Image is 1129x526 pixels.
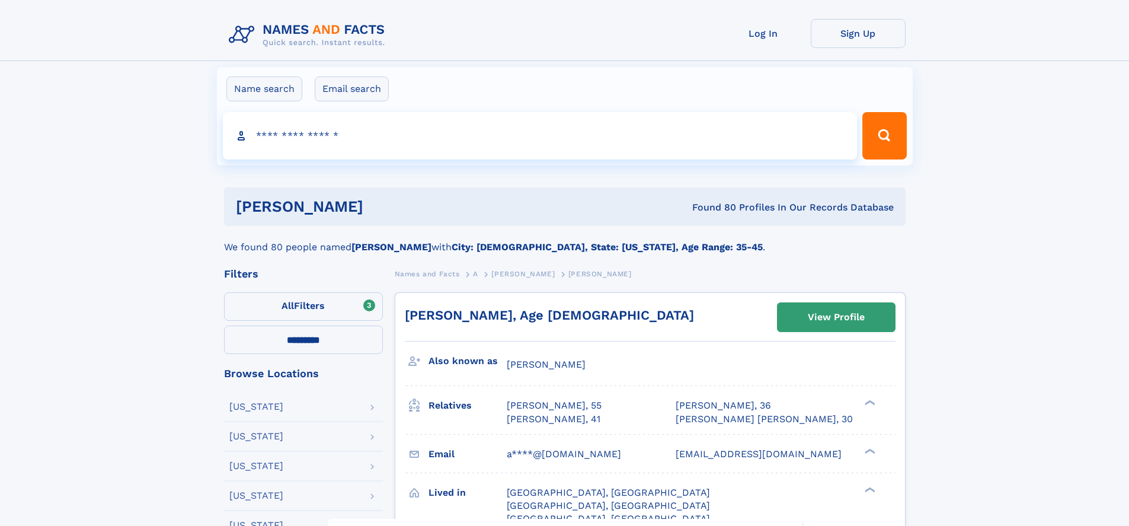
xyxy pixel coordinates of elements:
span: [PERSON_NAME] [568,270,632,278]
a: [PERSON_NAME], Age [DEMOGRAPHIC_DATA] [405,308,694,323]
div: [US_STATE] [229,491,283,501]
a: A [473,266,478,281]
span: [PERSON_NAME] [507,359,586,370]
label: Filters [224,292,383,321]
div: Found 80 Profiles In Our Records Database [527,201,894,214]
span: [PERSON_NAME] [491,270,555,278]
b: [PERSON_NAME] [351,241,431,253]
div: ❯ [862,447,876,455]
span: [GEOGRAPHIC_DATA], [GEOGRAPHIC_DATA] [507,487,710,498]
h3: Also known as [428,351,507,371]
div: ❯ [862,486,876,493]
div: [US_STATE] [229,461,283,471]
h3: Email [428,444,507,464]
a: [PERSON_NAME] [491,266,555,281]
div: View Profile [808,304,865,331]
span: [GEOGRAPHIC_DATA], [GEOGRAPHIC_DATA] [507,500,710,511]
label: Name search [226,76,302,101]
div: Browse Locations [224,368,383,379]
a: [PERSON_NAME] [PERSON_NAME], 30 [676,413,853,426]
button: Search Button [862,112,906,160]
label: Email search [315,76,389,101]
b: City: [DEMOGRAPHIC_DATA], State: [US_STATE], Age Range: 35-45 [452,241,763,253]
input: search input [223,112,858,160]
div: [US_STATE] [229,432,283,441]
div: ❯ [862,399,876,407]
a: Sign Up [811,19,906,48]
h3: Relatives [428,396,507,416]
span: [EMAIL_ADDRESS][DOMAIN_NAME] [676,448,842,460]
span: All [282,300,294,311]
h3: Lived in [428,483,507,503]
h1: [PERSON_NAME] [236,199,528,214]
a: [PERSON_NAME], 55 [507,399,602,412]
a: [PERSON_NAME], 41 [507,413,600,426]
a: Log In [716,19,811,48]
div: [US_STATE] [229,402,283,412]
div: We found 80 people named with . [224,226,906,254]
a: [PERSON_NAME], 36 [676,399,771,412]
span: A [473,270,478,278]
a: Names and Facts [395,266,460,281]
img: Logo Names and Facts [224,19,395,51]
a: View Profile [778,303,895,331]
div: Filters [224,269,383,279]
span: [GEOGRAPHIC_DATA], [GEOGRAPHIC_DATA] [507,513,710,524]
